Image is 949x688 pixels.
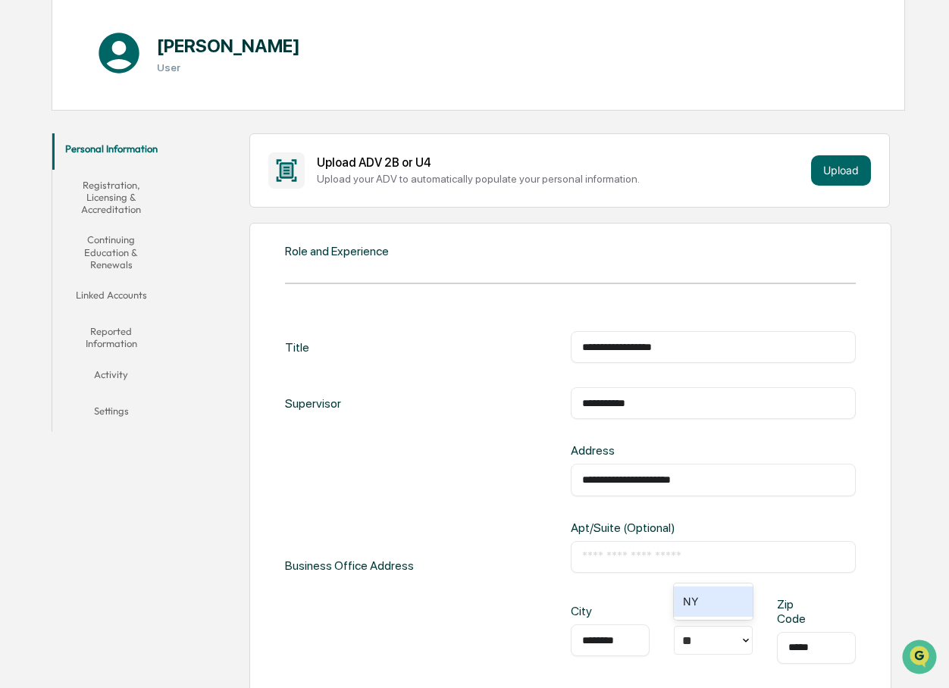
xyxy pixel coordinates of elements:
div: Address [571,443,700,458]
span: Attestations [125,191,188,206]
span: Data Lookup [30,220,96,235]
span: Preclearance [30,191,98,206]
button: Upload [811,155,871,186]
button: Start new chat [258,120,276,139]
div: secondary tabs example [52,133,171,432]
a: 🔎Data Lookup [9,214,102,241]
div: Title [285,331,309,363]
span: Pylon [151,257,183,268]
button: Registration, Licensing & Accreditation [52,170,171,225]
div: 🗄️ [110,192,122,205]
button: Personal Information [52,133,171,170]
button: Activity [52,359,171,396]
button: Settings [52,396,171,432]
img: 1746055101610-c473b297-6a78-478c-a979-82029cc54cd1 [15,116,42,143]
button: Continuing Education & Renewals [52,224,171,280]
div: Business Office Address [285,443,414,687]
div: City [571,604,606,618]
a: Powered byPylon [107,256,183,268]
div: Zip Code [777,597,813,626]
div: NY [674,586,753,617]
h1: [PERSON_NAME] [157,35,300,57]
h3: User [157,61,300,73]
iframe: Open customer support [900,638,941,679]
div: 🖐️ [15,192,27,205]
div: Apt/Suite (Optional) [571,521,700,535]
div: Role and Experience [285,244,389,258]
p: How can we help? [15,32,276,56]
div: Supervisor [285,387,341,419]
div: 🔎 [15,221,27,233]
div: Upload ADV 2B or U4 [317,155,806,170]
div: Upload your ADV to automatically populate your personal information. [317,173,806,185]
button: Reported Information [52,316,171,359]
div: We're available if you need us! [52,131,192,143]
a: 🗄️Attestations [104,185,194,212]
a: 🖐️Preclearance [9,185,104,212]
button: Linked Accounts [52,280,171,316]
div: Start new chat [52,116,249,131]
